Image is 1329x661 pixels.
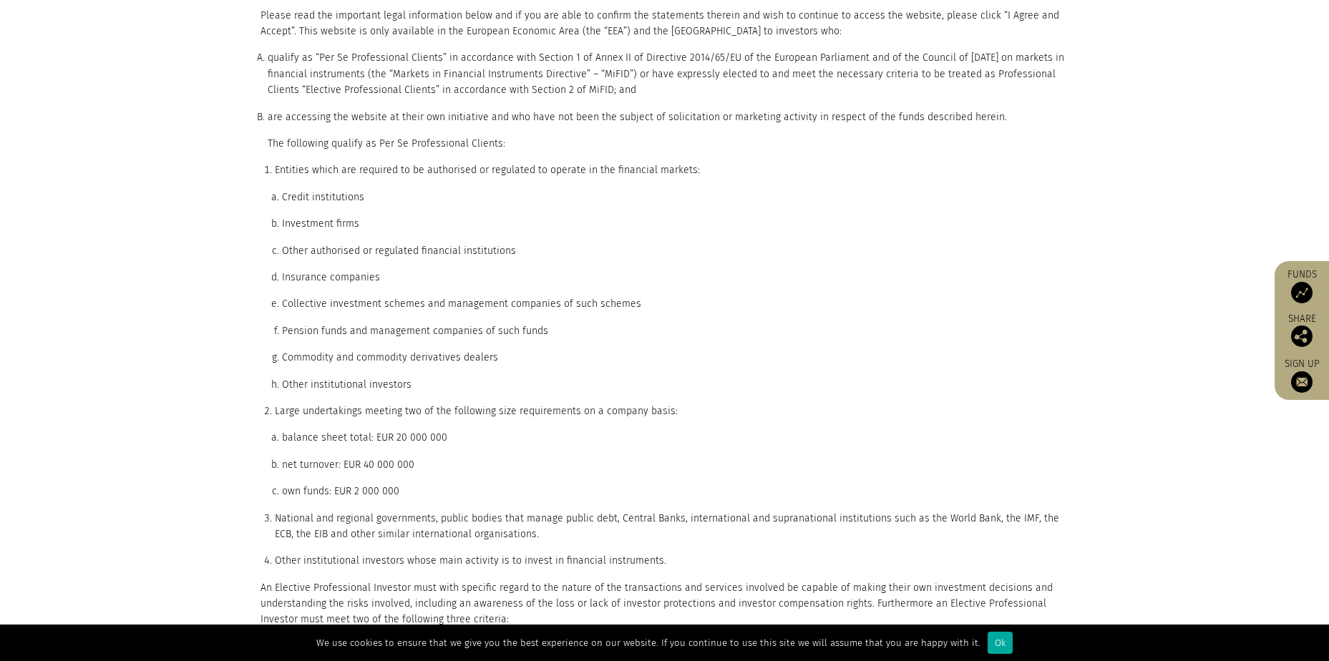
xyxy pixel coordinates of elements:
[268,50,1069,98] li: qualify as “Per Se Professional Clients” in accordance with Section 1 of Annex II of Directive 20...
[268,109,1069,125] li: are accessing the website at their own initiative and who have not been the subject of solicitati...
[282,216,1069,232] li: Investment firms
[282,190,1069,205] li: Credit institutions
[275,403,1069,419] li: Large undertakings meeting two of the following size requirements on a company basis:
[282,430,1069,446] li: balance sheet total: EUR 20 000 000
[1282,314,1322,347] div: Share
[1291,325,1313,347] img: Share this post
[1282,268,1322,303] a: Funds
[261,580,1069,628] p: An Elective Professional Investor must with specific regard to the nature of the transactions and...
[282,484,1069,499] li: own funds: EUR 2 000 000
[282,270,1069,285] li: Insurance companies
[282,350,1069,366] li: Commodity and commodity derivatives dealers
[268,136,1069,152] p: The following qualify as Per Se Professional Clients:
[1282,358,1322,393] a: Sign up
[1291,371,1313,393] img: Sign up to our newsletter
[261,8,1069,40] p: Please read the important legal information below and if you are able to confirm the statements t...
[275,511,1069,543] li: National and regional governments, public bodies that manage public debt, Central Banks, internat...
[282,323,1069,339] li: Pension funds and management companies of such funds
[988,632,1013,654] div: Ok
[282,377,1069,393] li: Other institutional investors
[1291,282,1313,303] img: Access Funds
[282,296,1069,312] li: Collective investment schemes and management companies of such schemes
[282,243,1069,259] li: Other authorised or regulated financial institutions
[275,162,1069,178] li: Entities which are required to be authorised or regulated to operate in the financial markets:
[275,553,1069,569] li: Other institutional investors whose main activity is to invest in financial instruments.
[282,457,1069,473] li: net turnover: EUR 40 000 000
